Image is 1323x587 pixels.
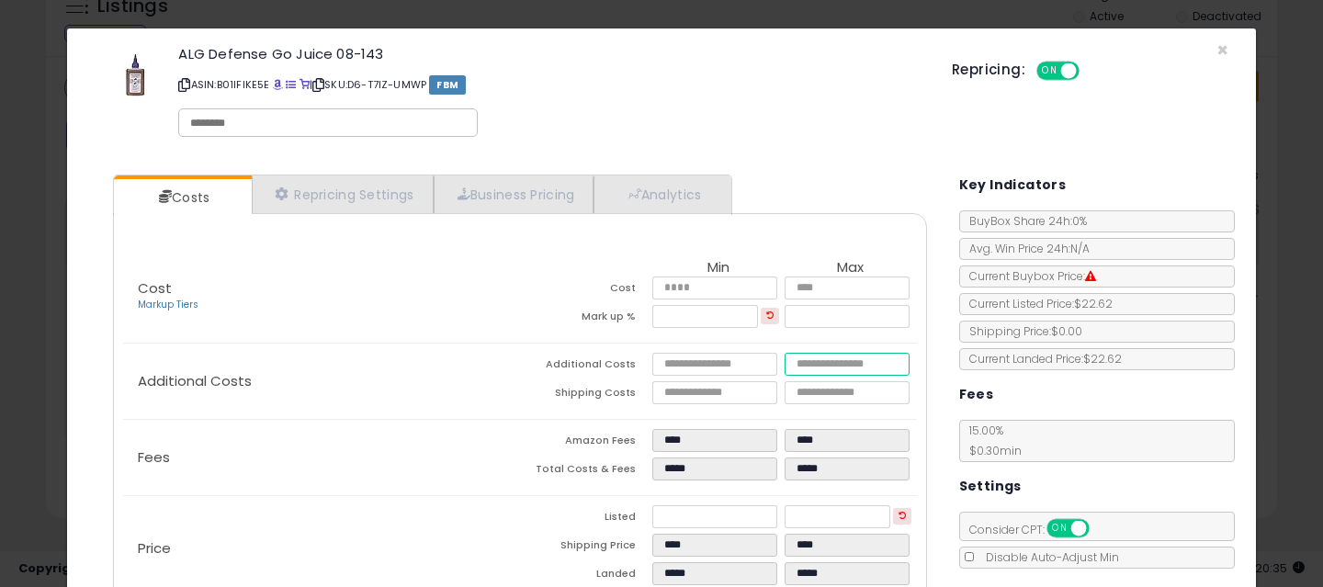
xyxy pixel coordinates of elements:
a: Repricing Settings [252,175,434,213]
img: 31MhqTThHvL._SL60_.jpg [108,47,164,102]
span: BuyBox Share 24h: 0% [960,213,1087,229]
p: Price [123,541,520,556]
td: Shipping Price [520,534,652,562]
span: 15.00 % [960,423,1022,458]
span: Current Listed Price: $22.62 [960,296,1113,311]
h5: Settings [959,475,1022,498]
td: Listed [520,505,652,534]
span: Current Landed Price: $22.62 [960,351,1122,367]
td: Additional Costs [520,353,652,381]
span: × [1216,37,1228,63]
td: Cost [520,277,652,305]
th: Min [652,260,785,277]
span: OFF [1077,63,1106,79]
span: ON [1048,521,1071,536]
a: All offer listings [286,77,296,92]
span: Avg. Win Price 24h: N/A [960,241,1090,256]
p: Fees [123,450,520,465]
i: Suppressed Buy Box [1085,271,1096,282]
td: Total Costs & Fees [520,457,652,486]
p: ASIN: B01IFIKE5E | SKU: D6-T7IZ-UMWP [178,70,924,99]
h3: ALG Defense Go Juice 08-143 [178,47,924,61]
p: Cost [123,281,520,312]
td: Amazon Fees [520,429,652,457]
td: Mark up % [520,305,652,333]
a: Your listing only [300,77,310,92]
span: Disable Auto-Adjust Min [977,549,1119,565]
span: Shipping Price: $0.00 [960,323,1082,339]
a: BuyBox page [273,77,283,92]
h5: Fees [959,383,994,406]
span: OFF [1086,521,1115,536]
h5: Repricing: [952,62,1025,77]
a: Markup Tiers [138,298,198,311]
span: FBM [429,75,466,95]
h5: Key Indicators [959,174,1067,197]
th: Max [785,260,917,277]
a: Costs [114,179,250,216]
span: Consider CPT: [960,522,1114,537]
td: Shipping Costs [520,381,652,410]
p: Additional Costs [123,374,520,389]
span: ON [1038,63,1061,79]
a: Business Pricing [434,175,594,213]
a: Analytics [594,175,729,213]
span: $0.30 min [960,443,1022,458]
span: Current Buybox Price: [960,268,1096,284]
